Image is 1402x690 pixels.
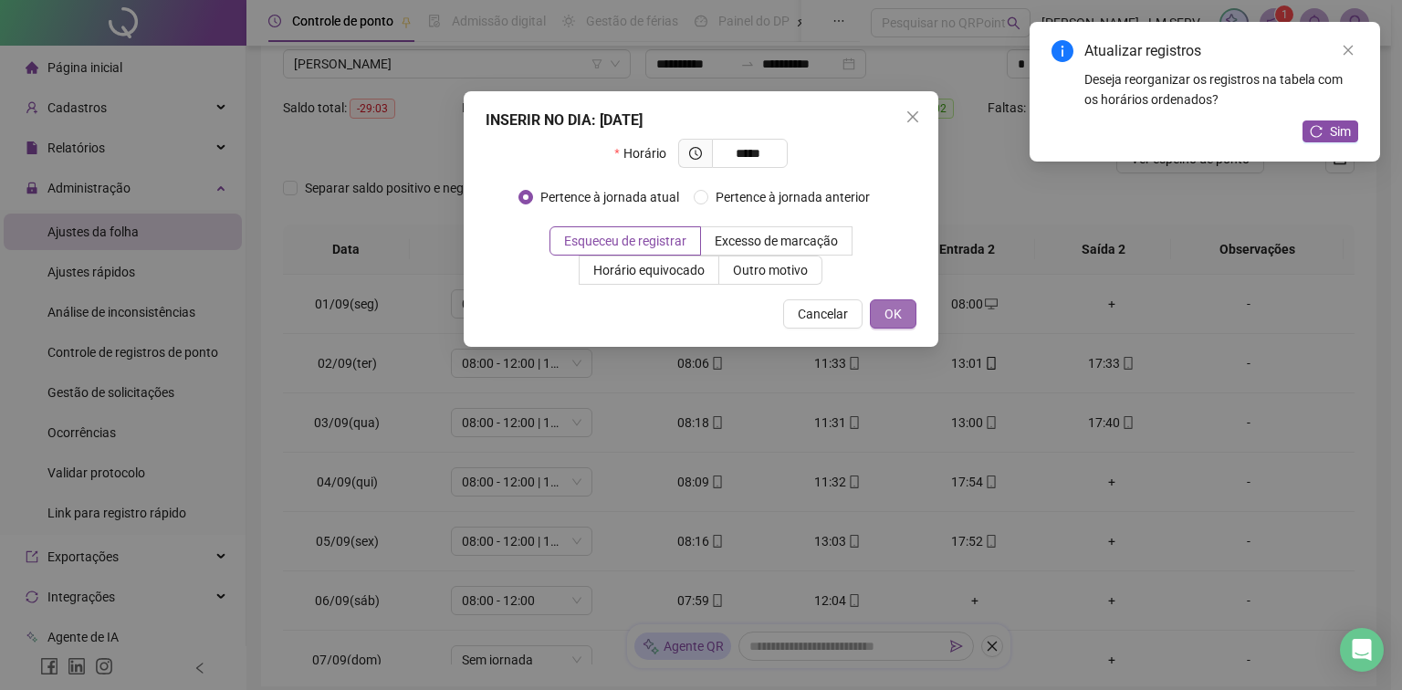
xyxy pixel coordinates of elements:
[1084,40,1358,62] div: Atualizar registros
[689,147,702,160] span: clock-circle
[733,263,808,277] span: Outro motivo
[905,110,920,124] span: close
[870,299,916,329] button: OK
[1340,628,1384,672] div: Open Intercom Messenger
[1342,44,1355,57] span: close
[486,110,916,131] div: INSERIR NO DIA : [DATE]
[593,263,705,277] span: Horário equivocado
[533,187,686,207] span: Pertence à jornada atual
[783,299,863,329] button: Cancelar
[564,234,686,248] span: Esqueceu de registrar
[898,102,927,131] button: Close
[1338,40,1358,60] a: Close
[1310,125,1323,138] span: reload
[1051,40,1073,62] span: info-circle
[798,304,848,324] span: Cancelar
[1303,120,1358,142] button: Sim
[1084,69,1358,110] div: Deseja reorganizar os registros na tabela com os horários ordenados?
[1330,121,1351,141] span: Sim
[884,304,902,324] span: OK
[708,187,877,207] span: Pertence à jornada anterior
[614,139,677,168] label: Horário
[715,234,838,248] span: Excesso de marcação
